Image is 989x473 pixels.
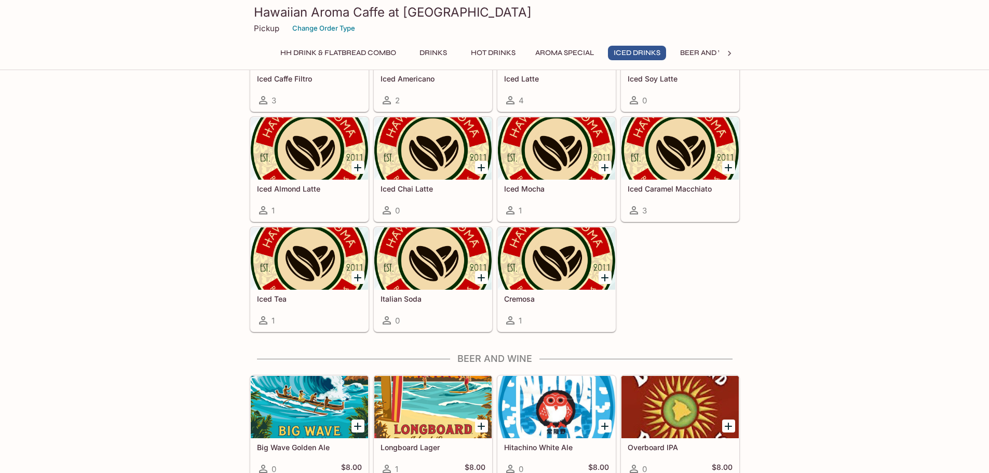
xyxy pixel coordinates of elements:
[254,4,736,20] h3: Hawaiian Aroma Caffe at [GEOGRAPHIC_DATA]
[497,227,616,332] a: Cremosa1
[722,161,735,174] button: Add Iced Caramel Macchiato
[410,46,457,60] button: Drinks
[498,227,615,290] div: Cremosa
[272,316,275,326] span: 1
[251,227,368,290] div: Iced Tea
[395,316,400,326] span: 0
[395,206,400,215] span: 0
[381,74,485,83] h5: Iced Americano
[275,46,402,60] button: HH Drink & Flatbread Combo
[497,117,616,222] a: Iced Mocha1
[250,117,369,222] a: Iced Almond Latte1
[250,353,740,364] h4: Beer and Wine
[351,161,364,174] button: Add Iced Almond Latte
[519,206,522,215] span: 1
[374,227,492,290] div: Italian Soda
[374,376,492,438] div: Longboard Lager
[475,420,488,433] button: Add Longboard Lager
[621,117,739,180] div: Iced Caramel Macchiato
[250,227,369,332] a: Iced Tea1
[272,206,275,215] span: 1
[519,316,522,326] span: 1
[381,184,485,193] h5: Iced Chai Latte
[251,376,368,438] div: Big Wave Golden Ale
[504,443,609,452] h5: Hitachino White Ale
[257,443,362,452] h5: Big Wave Golden Ale
[374,117,492,180] div: Iced Chai Latte
[251,117,368,180] div: Iced Almond Latte
[395,96,400,105] span: 2
[351,420,364,433] button: Add Big Wave Golden Ale
[254,23,279,33] p: Pickup
[257,74,362,83] h5: Iced Caffe Filtro
[599,161,612,174] button: Add Iced Mocha
[381,294,485,303] h5: Italian Soda
[599,420,612,433] button: Add Hitachino White Ale
[642,96,647,105] span: 0
[351,271,364,284] button: Add Iced Tea
[621,117,739,222] a: Iced Caramel Macchiato3
[272,96,276,105] span: 3
[374,227,492,332] a: Italian Soda0
[674,46,744,60] button: Beer and Wine
[504,74,609,83] h5: Iced Latte
[498,376,615,438] div: Hitachino White Ale
[374,117,492,222] a: Iced Chai Latte0
[498,117,615,180] div: Iced Mocha
[257,294,362,303] h5: Iced Tea
[475,161,488,174] button: Add Iced Chai Latte
[599,271,612,284] button: Add Cremosa
[628,184,733,193] h5: Iced Caramel Macchiato
[257,184,362,193] h5: Iced Almond Latte
[621,376,739,438] div: Overboard IPA
[465,46,521,60] button: Hot Drinks
[722,420,735,433] button: Add Overboard IPA
[530,46,600,60] button: Aroma Special
[475,271,488,284] button: Add Italian Soda
[519,96,524,105] span: 4
[504,184,609,193] h5: Iced Mocha
[288,20,360,36] button: Change Order Type
[642,206,647,215] span: 3
[628,74,733,83] h5: Iced Soy Latte
[504,294,609,303] h5: Cremosa
[608,46,666,60] button: Iced Drinks
[628,443,733,452] h5: Overboard IPA
[381,443,485,452] h5: Longboard Lager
